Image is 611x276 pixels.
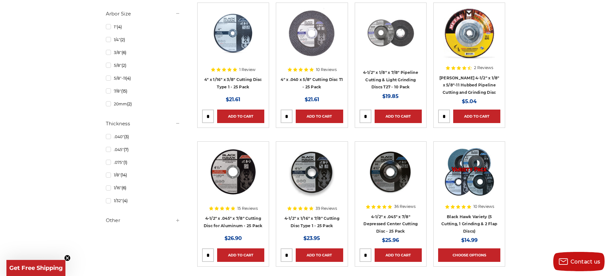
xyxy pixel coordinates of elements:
[296,248,343,262] a: Add to Cart
[461,237,478,243] span: $14.99
[286,146,337,198] img: 4-1/2" x 1/16" x 7/8" Cutting Disc Type 1 - 25 Pack
[217,248,264,262] a: Add to Cart
[296,110,343,123] a: Add to Cart
[571,259,600,265] span: Contact us
[363,70,418,89] a: 4-1/2" x 1/8" x 7/8" Pipeline Cutting & Light Grinding Discs T27 - 10 Pack
[124,147,129,152] span: (7)
[106,195,180,206] a: 1/32"
[382,237,399,243] span: $25.96
[438,146,500,209] a: Black Hawk Variety (5 Cutting, 1 Grinding & 2 Flap Discs)
[365,7,416,59] img: View of Black Hawk's 4 1/2 inch T27 pipeline disc, showing both front and back of the grinding wh...
[553,252,605,271] button: Contact us
[453,110,500,123] a: Add to Cart
[204,77,262,89] a: 4" x 1/16" x 3/8" Cutting Disc Type 1 - 25 Pack
[106,169,180,181] a: 1/8"
[106,131,180,142] a: .040"
[106,34,180,45] a: 1/4"
[106,144,180,155] a: .045"
[106,120,180,128] h5: Thickness
[281,7,343,70] a: 4 inch cut off wheel for angle grinder
[382,93,399,99] span: $19.85
[106,60,180,71] a: 5/8"
[106,10,180,18] h5: Arbor Size
[122,185,126,190] span: (6)
[305,96,319,102] span: $21.61
[217,110,264,123] a: Add to Cart
[120,37,125,42] span: (2)
[286,7,337,59] img: 4 inch cut off wheel for angle grinder
[106,157,180,168] a: .075"
[363,214,418,234] a: 4-1/2" x .045" x 7/8" Depressed Center Cutting Disc - 25 Pack
[121,173,127,177] span: (14)
[444,7,495,59] img: Mercer 4-1/2" x 1/8" x 5/8"-11 Hubbed Cutting and Light Grinding Wheel
[202,7,264,70] a: 4" x 1/16" x 3/8" Cutting Disc
[316,207,337,210] span: 39 Reviews
[438,248,500,262] a: Choose Options
[438,7,500,70] a: Mercer 4-1/2" x 1/8" x 5/8"-11 Hubbed Cutting and Light Grinding Wheel
[284,216,339,228] a: 4-1/2" x 1/16" x 7/8" Cutting Disc Type 1 - 25 Pack
[106,182,180,193] a: 1/16"
[375,110,422,123] a: Add to Cart
[462,98,477,104] span: $5.04
[441,214,497,234] a: Black Hawk Variety (5 Cutting, 1 Grinding & 2 Flap Discs)
[124,134,129,139] span: (3)
[365,146,416,198] img: 4-1/2" x 3/64" x 7/8" Depressed Center Type 27 Cut Off Wheel
[375,248,422,262] a: Add to Cart
[360,146,422,209] a: 4-1/2" x 3/64" x 7/8" Depressed Center Type 27 Cut Off Wheel
[208,7,259,59] img: 4" x 1/16" x 3/8" Cutting Disc
[225,235,242,241] span: $26.90
[439,76,499,95] a: [PERSON_NAME] 4-1/2" x 1/8" x 5/8"-11 Hubbed Pipeline Cutting and Grinding Disc
[226,96,240,102] span: $21.61
[316,68,337,72] span: 10 Reviews
[123,198,128,203] span: (4)
[208,146,259,198] img: 4.5" cutting disc for aluminum
[281,77,343,89] a: 4" x .040 x 5/8" Cutting Disc T1 - 25 Pack
[126,76,131,81] span: (4)
[106,98,180,110] a: 20mm
[281,146,343,209] a: 4-1/2" x 1/16" x 7/8" Cutting Disc Type 1 - 25 Pack
[121,89,127,93] span: (15)
[360,7,422,70] a: View of Black Hawk's 4 1/2 inch T27 pipeline disc, showing both front and back of the grinding wh...
[127,102,132,106] span: (2)
[444,146,495,198] img: Black Hawk Variety (5 Cutting, 1 Grinding & 2 Flap Discs)
[202,146,264,209] a: 4.5" cutting disc for aluminum
[237,207,258,210] span: 15 Reviews
[64,255,71,261] button: Close teaser
[6,260,65,276] div: Get Free ShippingClose teaser
[106,73,180,84] a: 5/8"-11
[122,63,126,68] span: (2)
[239,68,256,72] span: 1 Review
[122,50,126,55] span: (6)
[106,85,180,97] a: 7/8"
[303,235,320,241] span: $23.95
[106,21,180,32] a: 1"
[123,160,127,165] span: (1)
[117,24,122,29] span: (4)
[106,47,180,58] a: 3/8"
[9,264,63,272] span: Get Free Shipping
[106,217,180,224] h5: Other
[204,216,263,228] a: 4-1/2" x .045" x 7/8" Cutting Disc for Aluminum - 25 Pack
